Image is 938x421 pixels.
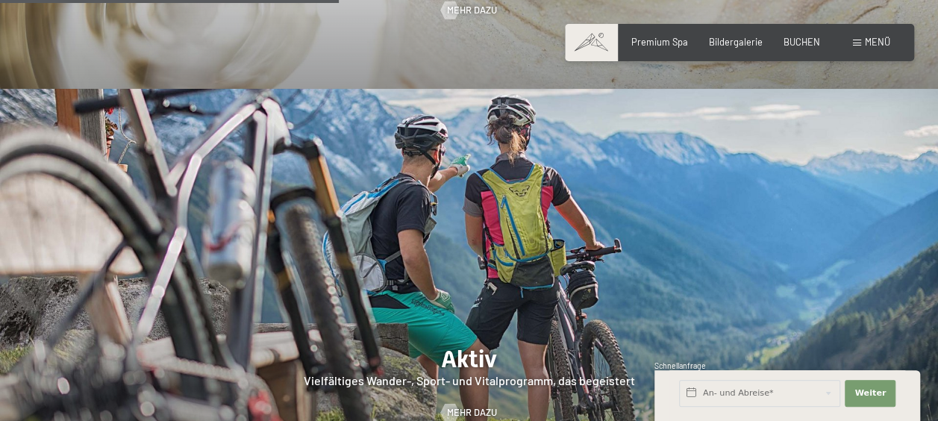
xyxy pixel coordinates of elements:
button: Weiter [845,380,895,407]
a: Mehr dazu [441,406,497,420]
a: Mehr dazu [441,4,497,17]
span: Menü [865,36,890,48]
span: Mehr dazu [447,406,497,420]
a: Bildergalerie [709,36,763,48]
span: Mehr dazu [447,4,497,17]
a: Premium Spa [631,36,688,48]
span: Weiter [854,387,886,399]
span: Schnellanfrage [654,361,706,370]
a: BUCHEN [784,36,820,48]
